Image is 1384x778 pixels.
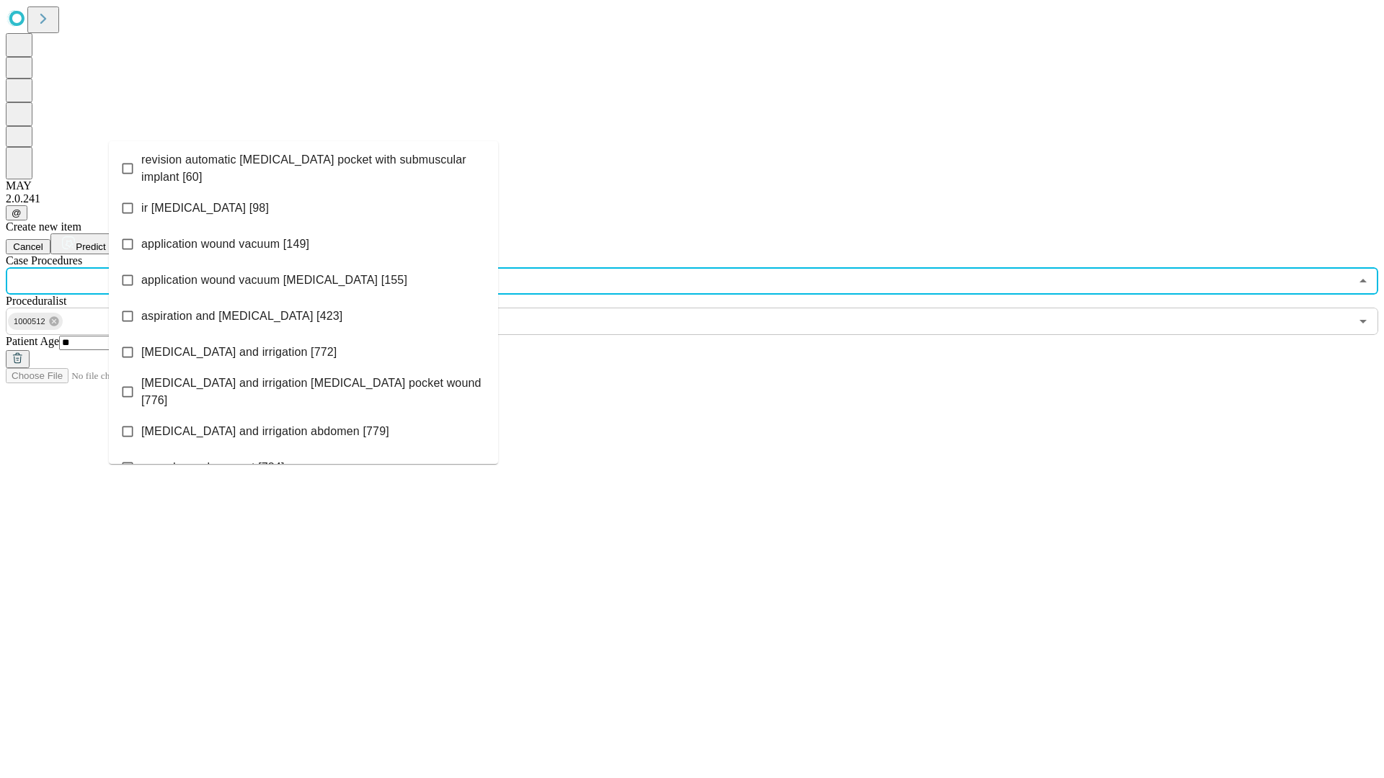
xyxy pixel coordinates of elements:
[141,375,487,409] span: [MEDICAL_DATA] and irrigation [MEDICAL_DATA] pocket wound [776]
[141,308,342,325] span: aspiration and [MEDICAL_DATA] [423]
[141,236,309,253] span: application wound vacuum [149]
[141,344,337,361] span: [MEDICAL_DATA] and irrigation [772]
[1353,271,1373,291] button: Close
[141,459,285,476] span: wound vac placement [784]
[8,313,63,330] div: 1000512
[141,272,407,289] span: application wound vacuum [MEDICAL_DATA] [155]
[6,179,1378,192] div: MAY
[141,200,269,217] span: ir [MEDICAL_DATA] [98]
[6,205,27,220] button: @
[1353,311,1373,331] button: Open
[6,239,50,254] button: Cancel
[13,241,43,252] span: Cancel
[6,254,82,267] span: Scheduled Procedure
[12,207,22,218] span: @
[6,220,81,233] span: Create new item
[6,335,59,347] span: Patient Age
[141,151,487,186] span: revision automatic [MEDICAL_DATA] pocket with submuscular implant [60]
[6,192,1378,205] div: 2.0.241
[6,295,66,307] span: Proceduralist
[76,241,105,252] span: Predict
[141,423,389,440] span: [MEDICAL_DATA] and irrigation abdomen [779]
[50,233,117,254] button: Predict
[8,313,51,330] span: 1000512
